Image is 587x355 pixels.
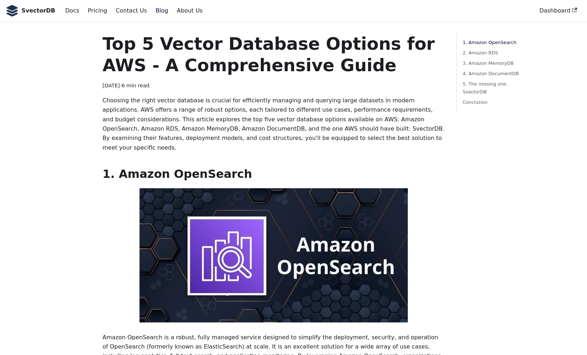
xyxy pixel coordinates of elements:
[463,49,521,57] a: 2. Amazon RDS
[463,80,521,95] a: 5. The missing one: SvectorDB
[463,39,521,46] a: 1. Amazon OpenSearch
[463,59,521,67] a: 3. Amazon MemoryDB
[102,167,445,181] h2: 1. Amazon OpenSearch
[172,5,207,17] a: About Us
[463,70,521,77] a: 4. Amazon DocumentDB
[463,98,521,106] a: Conclusion
[102,82,445,90] div: · 6 min read
[151,5,172,17] a: Blog
[140,188,408,322] img: Amazon OpenSearch
[6,5,55,16] a: SvectorDB LogoSvectorDB
[102,96,445,152] p: Choosing the right vector database is crucial for efficiently managing and querying large dataset...
[84,5,112,17] a: Pricing
[535,5,581,17] a: Dashboard
[102,33,445,76] h1: Top 5 Vector Database Options for AWS - A Comprehensive Guide
[61,5,83,17] a: Docs
[111,5,151,17] a: Contact Us
[102,83,120,88] time: [DATE]
[6,5,19,16] img: SvectorDB Logo
[21,6,55,15] b: SvectorDB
